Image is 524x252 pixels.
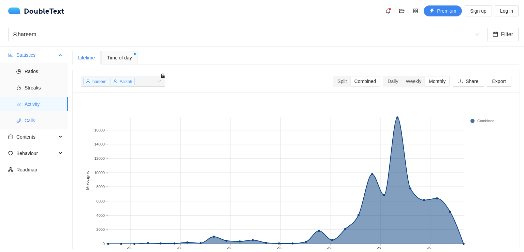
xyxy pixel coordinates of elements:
span: Aaizah [120,79,132,84]
span: Filter [501,30,513,39]
button: bell [383,5,394,16]
span: Sign up [470,7,486,15]
span: Streaks [25,81,63,95]
text: 0 [103,242,105,246]
span: bar-chart [8,53,13,57]
text: 2000 [97,227,105,232]
span: Activity [25,97,63,111]
button: uploadShare [453,76,484,87]
div: Lifetime [78,54,95,61]
text: 16000 [94,128,105,132]
span: pie-chart [16,69,21,74]
div: Daily [384,76,402,86]
span: Ratios [25,65,63,78]
span: apartment [8,167,13,172]
span: ‏‎hareem‎‏ [12,28,479,41]
div: Combined [351,76,380,86]
text: 14000 [94,142,105,146]
span: line-chart [16,102,21,107]
button: Export [487,76,511,87]
span: user [12,31,18,37]
div: Split [334,76,350,86]
button: calendarFilter [487,28,519,41]
button: thunderboltPremium [424,5,462,16]
div: DoubleText [8,8,64,14]
span: calendar [493,31,498,38]
div: ‏‎hareem‎‏ [12,28,473,41]
span: folder-open [397,8,407,14]
span: hareem [92,79,106,84]
text: 4000 [97,213,105,218]
button: Log in [495,5,519,16]
span: Share [466,78,478,85]
text: 12000 [94,156,105,160]
span: bell [383,8,393,14]
div: Weekly [402,76,425,86]
span: Log in [500,7,513,15]
button: appstore [410,5,421,16]
span: Contents [16,130,57,144]
span: Behaviour [16,146,57,160]
div: Monthly [425,76,449,86]
a: logoDoubleText [8,8,64,14]
span: lock [160,73,165,78]
text: Messages [85,171,90,190]
span: Time of day [107,54,132,61]
img: logo [8,8,24,14]
span: Export [492,78,506,85]
span: thunderbolt [430,9,434,14]
text: 10000 [94,171,105,175]
text: 8000 [97,185,105,189]
span: Statistics [16,48,57,62]
span: Premium [437,7,456,15]
span: upload [458,79,463,84]
text: 6000 [97,199,105,203]
span: Roadmap [16,163,63,177]
span: phone [16,118,21,123]
span: fire [16,85,21,90]
span: message [8,135,13,139]
span: user [113,79,117,83]
button: Sign up [465,5,492,16]
span: appstore [410,8,421,14]
span: Calls [25,114,63,127]
span: heart [8,151,13,156]
span: user [86,79,90,83]
button: folder-open [396,5,407,16]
